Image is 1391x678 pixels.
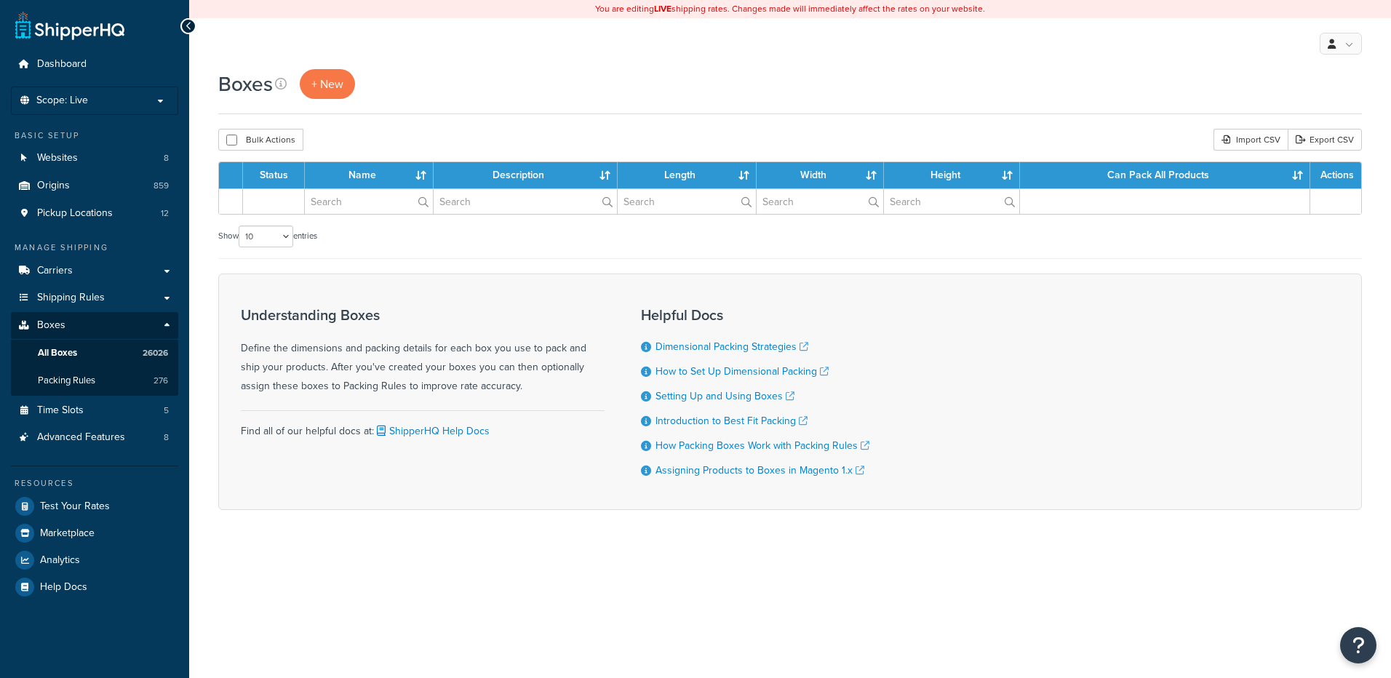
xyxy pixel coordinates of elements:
[618,162,757,188] th: Length
[37,58,87,71] span: Dashboard
[655,463,864,478] a: Assigning Products to Boxes in Magento 1.x
[1340,627,1376,663] button: Open Resource Center
[11,520,178,546] a: Marketplace
[305,162,434,188] th: Name
[40,581,87,594] span: Help Docs
[311,76,343,92] span: + New
[11,574,178,600] a: Help Docs
[655,413,808,428] a: Introduction to Best Fit Packing
[11,172,178,199] a: Origins 859
[11,172,178,199] li: Origins
[40,554,80,567] span: Analytics
[11,51,178,78] a: Dashboard
[37,180,70,192] span: Origins
[241,307,605,323] h3: Understanding Boxes
[11,200,178,227] a: Pickup Locations 12
[38,347,77,359] span: All Boxes
[218,70,273,98] h1: Boxes
[218,129,303,151] button: Bulk Actions
[757,189,884,214] input: Search
[757,162,885,188] th: Width
[11,242,178,254] div: Manage Shipping
[641,307,869,323] h3: Helpful Docs
[37,265,73,277] span: Carriers
[37,319,65,332] span: Boxes
[11,424,178,451] li: Advanced Features
[434,189,617,214] input: Search
[11,145,178,172] li: Websites
[618,189,756,214] input: Search
[11,367,178,394] li: Packing Rules
[40,527,95,540] span: Marketplace
[11,547,178,573] a: Analytics
[1310,162,1361,188] th: Actions
[655,438,869,453] a: How Packing Boxes Work with Packing Rules
[11,424,178,451] a: Advanced Features 8
[164,152,169,164] span: 8
[11,340,178,367] a: All Boxes 26026
[241,307,605,396] div: Define the dimensions and packing details for each box you use to pack and ship your products. Af...
[218,226,317,247] label: Show entries
[655,364,829,379] a: How to Set Up Dimensional Packing
[164,404,169,417] span: 5
[11,493,178,519] a: Test Your Rates
[11,258,178,284] a: Carriers
[11,340,178,367] li: All Boxes
[11,129,178,142] div: Basic Setup
[300,69,355,99] a: + New
[37,152,78,164] span: Websites
[143,347,168,359] span: 26026
[38,375,95,387] span: Packing Rules
[11,312,178,395] li: Boxes
[11,145,178,172] a: Websites 8
[40,500,110,513] span: Test Your Rates
[654,2,671,15] b: LIVE
[884,189,1019,214] input: Search
[11,477,178,490] div: Resources
[11,284,178,311] a: Shipping Rules
[239,226,293,247] select: Showentries
[36,95,88,107] span: Scope: Live
[37,431,125,444] span: Advanced Features
[11,367,178,394] a: Packing Rules 276
[161,207,169,220] span: 12
[11,312,178,339] a: Boxes
[37,292,105,304] span: Shipping Rules
[154,375,168,387] span: 276
[655,339,808,354] a: Dimensional Packing Strategies
[37,404,84,417] span: Time Slots
[11,397,178,424] li: Time Slots
[11,397,178,424] a: Time Slots 5
[154,180,169,192] span: 859
[15,11,124,40] a: ShipperHQ Home
[305,189,433,214] input: Search
[37,207,113,220] span: Pickup Locations
[884,162,1020,188] th: Height
[164,431,169,444] span: 8
[1288,129,1362,151] a: Export CSV
[1020,162,1310,188] th: Can Pack All Products
[374,423,490,439] a: ShipperHQ Help Docs
[241,410,605,441] div: Find all of our helpful docs at:
[243,162,305,188] th: Status
[434,162,618,188] th: Description
[655,388,794,404] a: Setting Up and Using Boxes
[11,200,178,227] li: Pickup Locations
[1213,129,1288,151] div: Import CSV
